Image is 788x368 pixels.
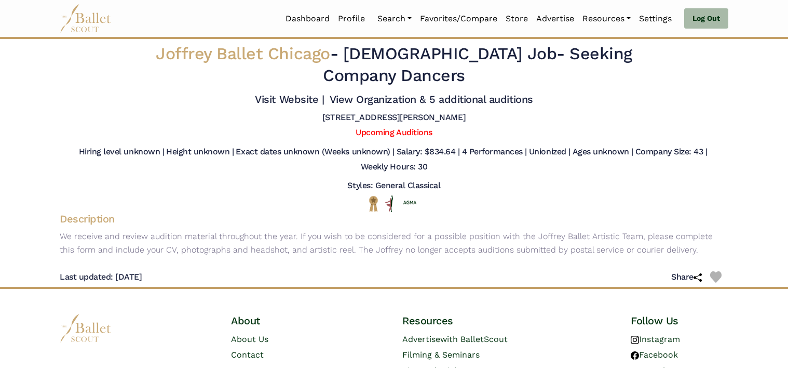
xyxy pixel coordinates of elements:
[281,8,334,30] a: Dashboard
[402,334,508,344] a: Advertisewith BalletScout
[156,44,330,63] span: Joffrey Ballet Chicago
[51,230,737,256] p: We receive and review audition material throughout the year. If you wish to be considered for a p...
[385,195,393,212] img: All
[343,44,556,63] span: [DEMOGRAPHIC_DATA] Job
[416,8,501,30] a: Favorites/Compare
[367,195,380,212] img: National
[440,334,508,344] span: with BalletScout
[231,314,329,327] h4: About
[631,334,680,344] a: Instagram
[60,272,142,283] h5: Last updated: [DATE]
[631,351,639,360] img: facebook logo
[166,147,234,157] h5: Height unknown |
[403,200,416,205] img: Union
[231,334,268,344] a: About Us
[356,127,432,137] a: Upcoming Auditions
[529,147,570,157] h5: Unionized |
[79,147,164,157] h5: Hiring level unknown |
[334,8,369,30] a: Profile
[631,314,728,327] h4: Follow Us
[578,8,635,30] a: Resources
[671,272,710,283] h5: Share
[402,350,480,360] a: Filming & Seminars
[51,212,737,226] h4: Description
[573,147,633,157] h5: Ages unknown |
[631,336,639,344] img: instagram logo
[60,314,112,343] img: logo
[501,8,532,30] a: Store
[402,314,557,327] h4: Resources
[684,8,728,29] a: Log Out
[373,8,416,30] a: Search
[710,271,722,283] img: Heart
[255,93,324,106] a: Visit Website |
[635,147,707,157] h5: Company Size: 43 |
[532,8,578,30] a: Advertise
[117,43,671,86] h2: - - Seeking Company Dancers
[231,350,264,360] a: Contact
[631,350,678,360] a: Facebook
[330,93,533,106] a: View Organization & 5 additional auditions
[462,147,527,157] h5: 4 Performances |
[361,162,427,173] h5: Weekly Hours: 30
[236,147,394,157] h5: Exact dates unknown (Weeks unknown) |
[397,147,460,157] h5: Salary: $834.64 |
[322,112,466,123] h5: [STREET_ADDRESS][PERSON_NAME]
[347,180,440,191] h5: Styles: General Classical
[635,8,676,30] a: Settings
